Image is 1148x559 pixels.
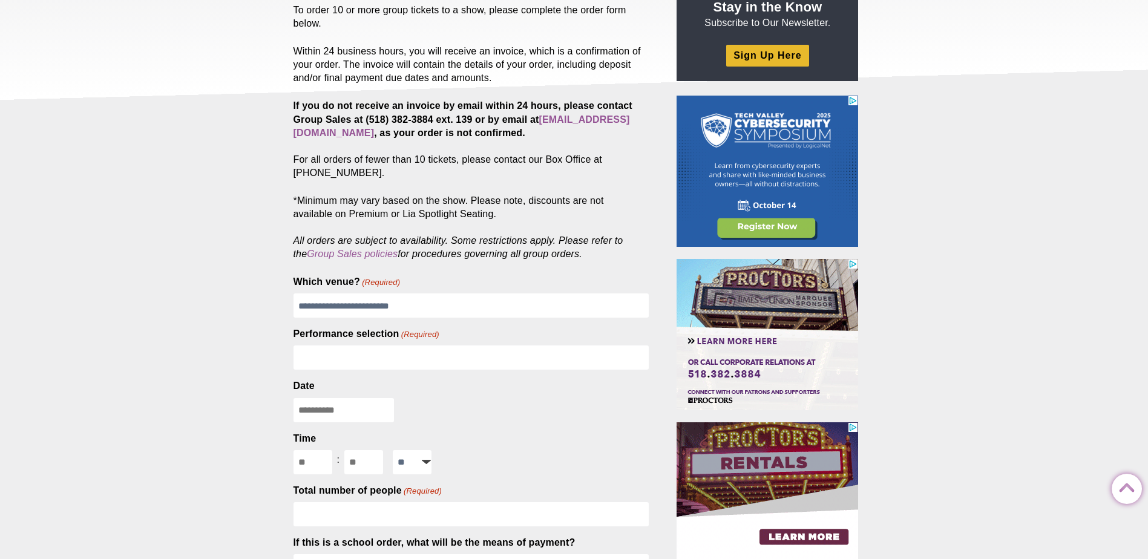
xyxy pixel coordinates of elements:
a: Back to Top [1112,474,1136,499]
span: (Required) [361,277,401,288]
span: (Required) [402,486,442,497]
p: *Minimum may vary based on the show. Please note, discounts are not available on Premium or Lia S... [294,194,649,261]
p: To order 10 or more group tickets to a show, please complete the order form below. [294,4,649,30]
p: Within 24 business hours, you will receive an invoice, which is a confirmation of your order. The... [294,45,649,85]
iframe: Advertisement [677,96,858,247]
em: All orders are subject to availability. Some restrictions apply. Please refer to the for procedur... [294,235,623,259]
a: [EMAIL_ADDRESS][DOMAIN_NAME] [294,114,630,138]
label: Date [294,379,315,393]
label: Total number of people [294,484,442,497]
a: Group Sales policies [307,249,398,259]
label: Which venue? [294,275,401,289]
label: If this is a school order, what will be the means of payment? [294,536,576,549]
legend: Time [294,432,317,445]
a: Sign Up Here [726,45,809,66]
strong: If you do not receive an invoice by email within 24 hours, please contact Group Sales at (518) 38... [294,100,632,137]
span: (Required) [400,329,439,340]
div: : [332,450,345,469]
label: Performance selection [294,327,439,341]
iframe: Advertisement [677,259,858,410]
p: For all orders of fewer than 10 tickets, please contact our Box Office at [PHONE_NUMBER]. [294,99,649,179]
